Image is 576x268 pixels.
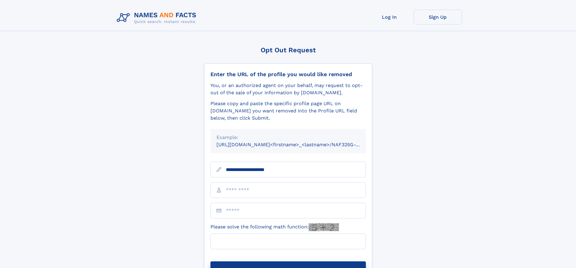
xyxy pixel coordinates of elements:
div: Please copy and paste the specific profile page URL on [DOMAIN_NAME] you want removed into the Pr... [210,100,366,122]
div: Opt Out Request [204,46,372,54]
div: Example: [216,134,360,141]
div: Enter the URL of the profile you would like removed [210,71,366,78]
small: [URL][DOMAIN_NAME]<firstname>_<lastname>/NAF325G-xxxxxxxx [216,142,377,147]
label: Please solve the following math function: [210,223,339,231]
div: You, or an authorized agent on your behalf, may request to opt-out of the sale of your informatio... [210,82,366,96]
img: Logo Names and Facts [114,10,201,26]
a: Sign Up [414,10,462,24]
a: Log In [365,10,414,24]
